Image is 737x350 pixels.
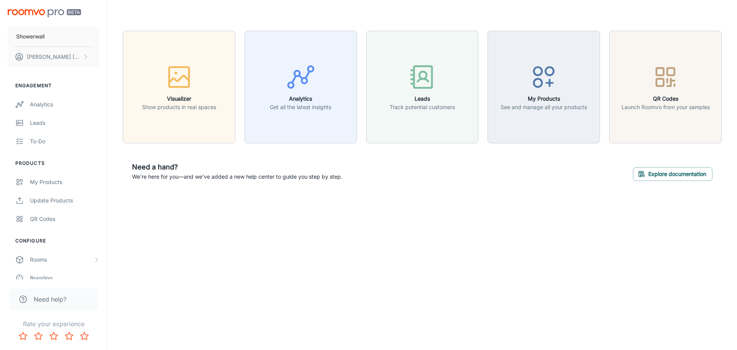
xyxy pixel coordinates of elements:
h6: My Products [501,95,587,103]
p: Show products in real spaces [142,103,216,111]
p: [PERSON_NAME] [PERSON_NAME] [27,53,81,61]
button: Explore documentation [633,167,712,181]
a: AnalyticsGet all the latest insights [245,83,357,90]
p: We're here for you—and we've added a new help center to guide you step by step. [132,173,342,181]
button: [PERSON_NAME] [PERSON_NAME] [8,47,99,67]
p: Get all the latest insights [270,103,331,111]
a: QR CodesLaunch Roomvo from your samples [609,83,722,90]
div: QR Codes [30,215,99,223]
button: LeadsTrack potential customers [366,31,479,143]
div: Update Products [30,196,99,205]
a: Explore documentation [633,169,712,177]
button: VisualizerShow products in real spaces [123,31,235,143]
div: Leads [30,119,99,127]
button: My ProductsSee and manage all your products [487,31,600,143]
p: Showerwall [16,32,45,41]
a: My ProductsSee and manage all your products [487,83,600,90]
p: Track potential customers [390,103,455,111]
a: LeadsTrack potential customers [366,83,479,90]
img: Roomvo PRO Beta [8,9,81,17]
div: To-do [30,137,99,146]
p: Launch Roomvo from your samples [621,103,710,111]
div: My Products [30,178,99,186]
button: Showerwall [8,27,99,46]
div: Analytics [30,100,99,109]
h6: Need a hand? [132,162,342,173]
h6: Analytics [270,95,331,103]
h6: Visualizer [142,95,216,103]
button: QR CodesLaunch Roomvo from your samples [609,31,722,143]
button: AnalyticsGet all the latest insights [245,31,357,143]
h6: QR Codes [621,95,710,103]
h6: Leads [390,95,455,103]
p: See and manage all your products [501,103,587,111]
